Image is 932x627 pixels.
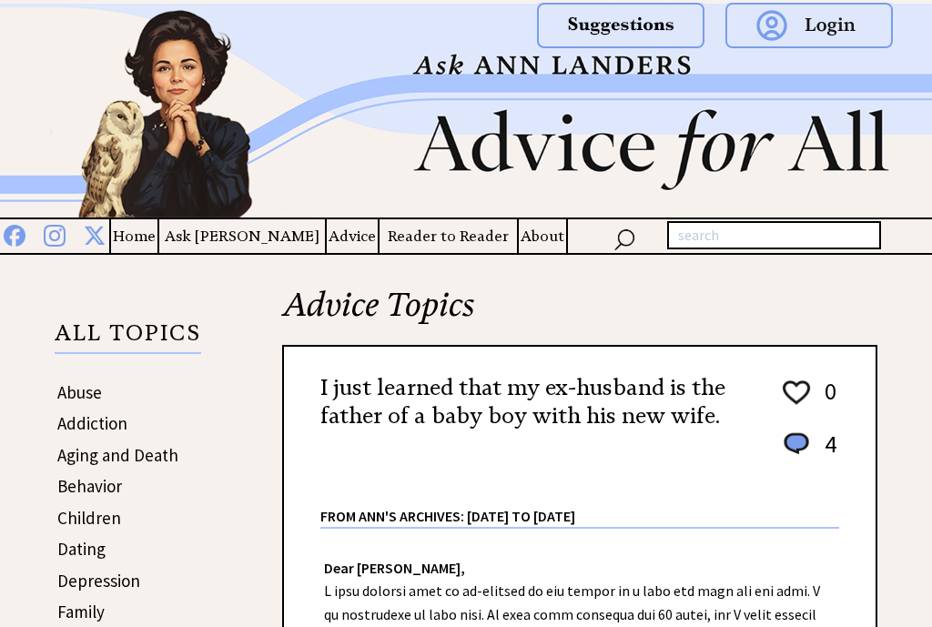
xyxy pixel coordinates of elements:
[780,430,813,459] img: message_round%201.png
[57,570,140,592] a: Depression
[57,444,178,466] a: Aging and Death
[57,412,127,434] a: Addiction
[55,323,201,354] p: ALL TOPICS
[667,221,881,250] input: search
[815,376,837,427] td: 0
[44,221,66,247] img: instagram%20blue.png
[57,538,106,560] a: Dating
[327,225,378,248] a: Advice
[519,225,566,248] a: About
[84,221,106,246] img: x%20blue.png
[780,377,813,409] img: heart_outline%201.png
[159,225,325,248] a: Ask [PERSON_NAME]
[613,225,635,251] img: search_nav.png
[324,559,465,577] strong: Dear [PERSON_NAME],
[57,507,121,529] a: Children
[282,283,877,345] h2: Advice Topics
[57,381,102,403] a: Abuse
[815,429,837,477] td: 4
[57,601,105,622] a: Family
[380,225,518,248] a: Reader to Reader
[320,479,839,527] div: From Ann's Archives: [DATE] to [DATE]
[537,3,704,48] img: suggestions.png
[320,374,748,430] h2: I just learned that my ex-husband is the father of a baby boy with his new wife.
[111,225,157,248] a: Home
[57,475,122,497] a: Behavior
[725,3,893,48] img: login.png
[4,221,25,247] img: facebook%20blue.png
